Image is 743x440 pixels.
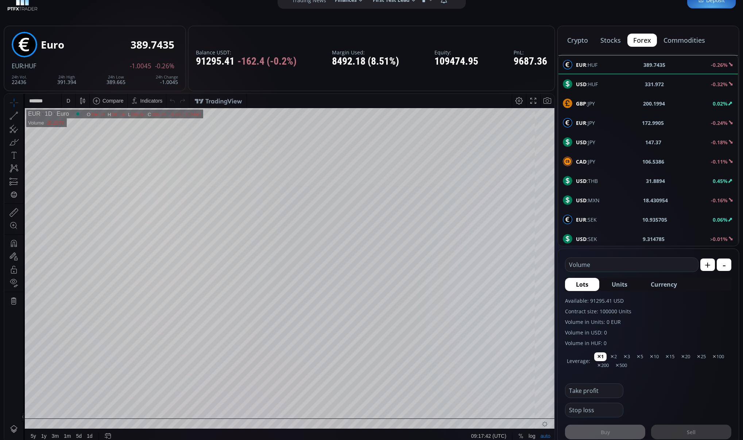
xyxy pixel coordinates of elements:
div: 22436 [12,75,27,85]
div: Go to [98,335,109,349]
div: 389.67 [127,18,141,23]
div: log [524,339,531,345]
span: 09:17:42 (UTC) [467,339,502,345]
button: ✕15 [662,352,677,361]
button: ✕5 [634,352,646,361]
label: Volume in USD: 0 [565,329,731,336]
span: :HUF [23,62,36,70]
div: 8492.18 (8.51%) [332,56,399,67]
b: GBP [576,100,586,107]
div: C [143,18,147,23]
div: L [124,18,127,23]
b: 0.06% [713,216,728,223]
b: 0.45% [713,177,728,184]
button: Lots [565,278,599,291]
b: -0.18% [711,139,728,146]
button: ✕10 [647,352,662,361]
b: 0.01% [713,236,728,242]
button: ✕3 [620,352,633,361]
div: 5d [72,339,78,345]
label: Leverage: [567,357,590,365]
label: Available: 91295.41 USD [565,297,731,305]
div: Hide Drawings Toolbar [17,318,20,328]
b: 200.1994 [643,100,665,107]
div: -1.0045 [156,75,178,85]
span: :JPY [576,138,595,146]
button: commodities [658,34,711,47]
b: 18.430954 [643,196,668,204]
label: Volume in HUF: 0 [565,339,731,347]
div: 1D [36,17,48,23]
span: Units [612,280,627,289]
div: auto [536,339,546,345]
div: Toggle Percentage [511,335,522,349]
div: 5y [26,339,32,345]
span: -1.0045 [130,63,151,69]
div: 9687.36 [514,56,547,67]
div: 391.39 [107,18,121,23]
span: :THB [576,177,598,185]
label: Volume in Units: 0 EUR [565,318,731,326]
button: crypto [561,34,594,47]
b: 10.935705 [642,216,667,223]
div: O [82,18,86,23]
div: 1y [37,339,42,345]
button: ✕2 [607,352,620,361]
b: 172.9905 [642,119,664,127]
div: D [62,4,66,10]
button: ✕500 [612,361,630,370]
label: Balance USDT: [196,50,297,55]
b: -0.32% [711,81,728,88]
div:  [7,97,12,104]
div: 389.7435 [131,39,174,50]
label: Margin Used: [332,50,399,55]
b: 147.37 [645,138,661,146]
div: Compare [98,4,119,10]
b: -0.24% [711,119,728,126]
div: Euro [41,39,64,50]
span: -162.4 (-0.2%) [237,56,297,67]
label: PnL: [514,50,547,55]
b: 9.314785 [643,235,665,243]
button: ✕20 [678,352,693,361]
b: EUR [576,216,586,223]
div: 20.297K [42,26,60,32]
b: CAD [576,158,587,165]
span: Currency [651,280,677,289]
span: > [710,236,713,242]
div: 389.665 [107,75,125,85]
div: 24h Low [107,75,125,79]
div: H [103,18,107,23]
button: forex [627,34,657,47]
div: 109474.95 [434,56,478,67]
div: 3m [47,339,54,345]
div: 391.394 [57,75,76,85]
div: EUR [24,17,36,23]
label: Equity: [434,50,478,55]
div: Volume [24,26,39,32]
b: EUR [576,119,586,126]
b: USD [576,81,587,88]
div: 24h Vol. [12,75,27,79]
b: 0.02% [713,100,728,107]
div: 390.75 [86,18,101,23]
button: 09:17:42 (UTC) [464,335,504,349]
button: ✕1 [594,352,607,361]
div: Euro [48,17,65,23]
div: 91295.41 [196,56,297,67]
span: Lots [576,280,588,289]
span: :JPY [576,158,595,165]
div: 24h High [57,75,76,79]
b: -0.11% [711,158,728,165]
button: stocks [595,34,627,47]
span: :HUF [576,80,598,88]
div: 24h Change [156,75,178,79]
button: - [717,259,731,271]
span: EUR [12,62,23,70]
b: USD [576,139,587,146]
div: −0.94 (−0.24%) [164,18,197,23]
b: 31.8894 [646,177,665,185]
div: Indicators [136,4,158,10]
button: ✕100 [709,352,727,361]
div: 1m [59,339,66,345]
